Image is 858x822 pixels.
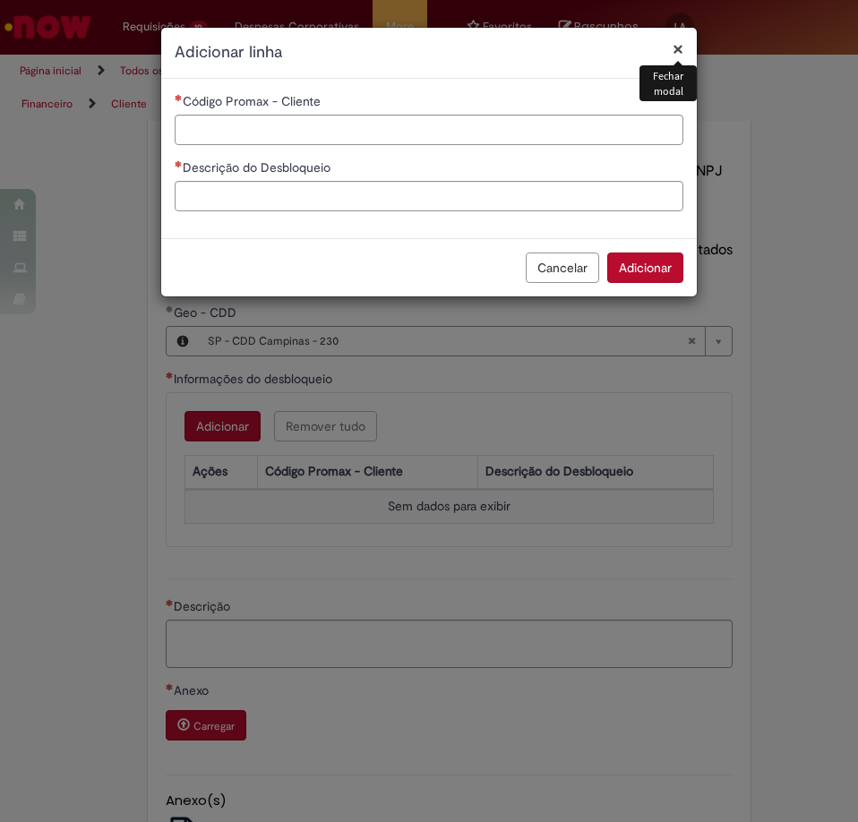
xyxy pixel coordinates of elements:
input: Código Promax - Cliente [175,115,683,145]
div: Fechar modal [639,65,697,101]
button: Adicionar [607,253,683,283]
span: Necessários [175,94,183,101]
span: Necessários [175,160,183,167]
span: Código Promax - Cliente [183,93,324,109]
span: Descrição do Desbloqueio [183,159,334,176]
h2: Adicionar linha [175,41,683,64]
button: Fechar modal [673,39,683,58]
button: Cancelar [526,253,599,283]
input: Descrição do Desbloqueio [175,181,683,211]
